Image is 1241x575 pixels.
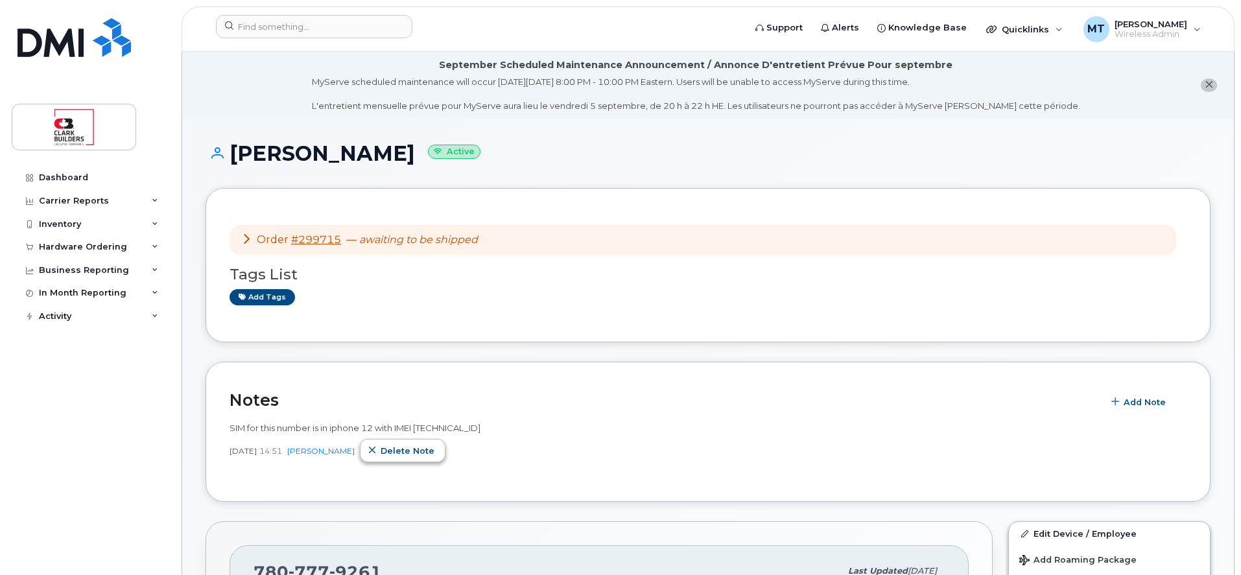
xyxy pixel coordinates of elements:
[359,233,478,246] em: awaiting to be shipped
[230,266,1187,283] h3: Tags List
[1201,78,1217,92] button: close notification
[230,289,295,305] a: Add tags
[230,390,1096,410] h2: Notes
[206,142,1211,165] h1: [PERSON_NAME]
[259,445,282,456] span: 14:51
[230,445,257,456] span: [DATE]
[1103,391,1177,414] button: Add Note
[257,233,289,246] span: Order
[287,446,355,456] a: [PERSON_NAME]
[1019,555,1137,567] span: Add Roaming Package
[230,423,480,433] span: SIM for this number is in iphone 12 with IMEI [TECHNICAL_ID]
[1009,522,1210,545] a: Edit Device / Employee
[291,233,341,246] a: #299715
[428,145,480,159] small: Active
[1009,546,1210,572] button: Add Roaming Package
[1185,519,1231,565] iframe: Messenger Launcher
[439,58,952,72] div: September Scheduled Maintenance Announcement / Annonce D'entretient Prévue Pour septembre
[360,439,445,462] button: Delete note
[1124,396,1166,408] span: Add Note
[346,233,478,246] span: —
[381,445,434,457] span: Delete note
[312,76,1080,112] div: MyServe scheduled maintenance will occur [DATE][DATE] 8:00 PM - 10:00 PM Eastern. Users will be u...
